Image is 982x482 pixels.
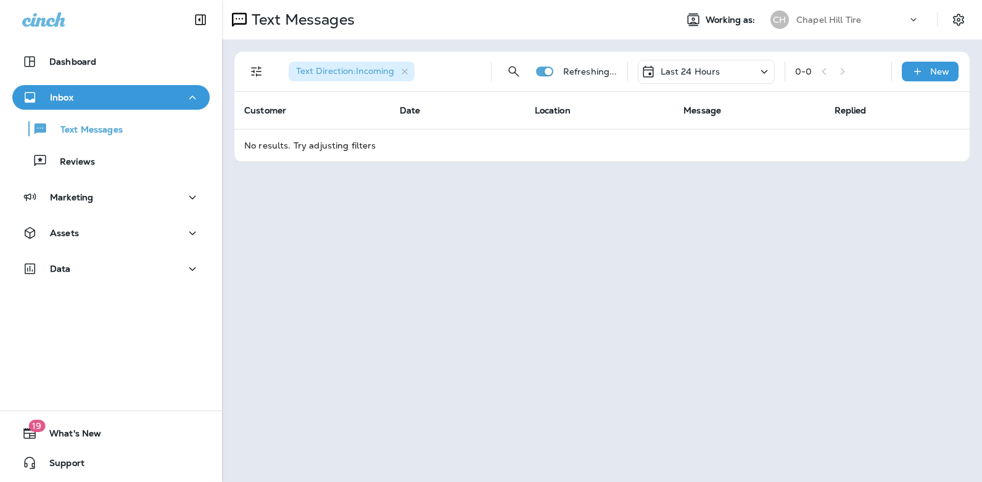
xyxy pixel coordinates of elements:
p: Data [50,264,71,274]
button: Filters [244,59,269,84]
button: Support [12,451,210,475]
div: CH [770,10,789,29]
p: Inbox [50,92,73,102]
span: Working as: [706,15,758,25]
p: Chapel Hill Tire [796,15,861,25]
span: Location [535,105,571,116]
span: Support [37,458,85,473]
p: Refreshing... [563,67,617,76]
button: Data [12,256,210,281]
p: New [930,67,949,76]
button: 19What's New [12,421,210,446]
span: Text Direction : Incoming [296,65,394,76]
p: Reviews [47,157,95,168]
button: Settings [947,9,970,31]
button: Collapse Sidebar [183,7,218,32]
button: Text Messages [12,116,210,142]
button: Dashboard [12,49,210,74]
p: Last 24 Hours [661,67,720,76]
span: Message [683,105,721,116]
span: What's New [37,428,101,443]
p: Assets [50,228,79,238]
button: Reviews [12,148,210,174]
div: Text Direction:Incoming [289,62,415,81]
button: Inbox [12,85,210,110]
p: Marketing [50,192,93,202]
p: Text Messages [48,125,123,136]
span: Replied [835,105,867,116]
button: Search Messages [501,59,526,84]
span: Date [400,105,421,116]
span: Customer [244,105,286,116]
button: Assets [12,221,210,245]
span: 19 [28,420,45,432]
div: 0 - 0 [795,67,812,76]
p: Dashboard [49,57,96,67]
td: No results. Try adjusting filters [234,129,970,161]
p: Text Messages [247,10,355,29]
button: Marketing [12,185,210,210]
